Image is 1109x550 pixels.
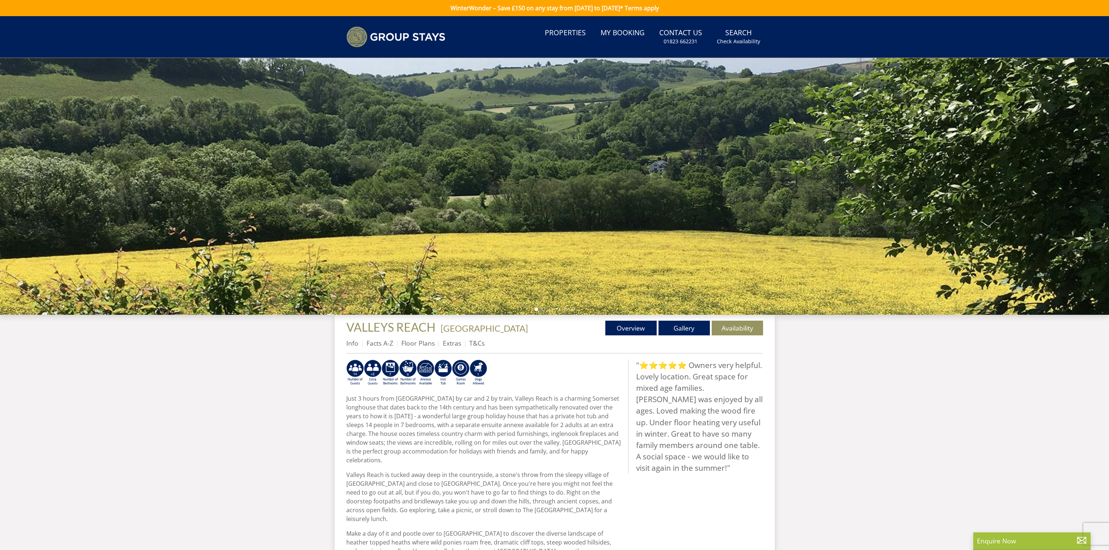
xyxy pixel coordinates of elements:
[346,339,358,347] a: Info
[346,360,364,386] img: AD_4nXdcQ9KvtZsQ62SDWVQl1bwDTl-yPG6gEIUNbwyrGIsgZo60KRjE4_zywAtQnfn2alr58vaaTkMQrcaGqlbOWBhHpVbyA...
[443,339,461,347] a: Extras
[417,360,434,386] img: AD_4nXeWXf5CYyYrFc2VFuFRE3vXbeqyx2iQbxMRQvqx9twdeygsMA4-OYo-pu-P8imKQXFkymwQ2Un07Tll7NErWBF8IkoNy...
[656,25,705,49] a: Contact Us01823 662231
[441,323,528,334] a: [GEOGRAPHIC_DATA]
[717,38,760,45] small: Check Availability
[664,38,697,45] small: 01823 662231
[714,25,763,49] a: SearchCheck Availability
[434,360,452,386] img: AD_4nXcpX5uDwed6-YChlrI2BYOgXwgg3aqYHOhRm0XfZB-YtQW2NrmeCr45vGAfVKUq4uWnc59ZmEsEzoF5o39EWARlT1ewO...
[346,470,622,523] p: Valleys Reach is tucked away deep in the countryside, a stone's throw from the sleepy village of ...
[605,321,657,335] a: Overview
[366,339,393,347] a: Facts A-Z
[364,360,382,386] img: AD_4nXeP6WuvG491uY6i5ZIMhzz1N248Ei-RkDHdxvvjTdyF2JXhbvvI0BrTCyeHgyWBEg8oAgd1TvFQIsSlzYPCTB7K21VoI...
[382,360,399,386] img: AD_4nXfpvCopSjPgFbrTpZ4Gb7z5vnaH8jAbqJolZQMpS62V5cqRSJM9TeuVSL7bGYE6JfFcU1DuF4uSwvi9kHIO1tFmPipW4...
[401,339,435,347] a: Floor Plans
[438,323,528,334] span: -
[452,360,470,386] img: AD_4nXdrZMsjcYNLGsKuA84hRzvIbesVCpXJ0qqnwZoX5ch9Zjv73tWe4fnFRs2gJ9dSiUubhZXckSJX_mqrZBmYExREIfryF...
[346,320,435,334] span: VALLEYS REACH
[470,360,487,386] img: AD_4nXeEipi_F3q1Yj6bZlze3jEsUK6_7_3WtbLY1mWTnHN9JZSYYFCQEDZx02JbD7SocKMjZ8qjPHIa5G67Ebl9iTbBrBR15...
[542,25,589,41] a: Properties
[346,394,622,465] p: Just 3 hours from [GEOGRAPHIC_DATA] by car and 2 by train, Valleys Reach is a charming Somerset l...
[469,339,485,347] a: T&Cs
[977,536,1087,546] p: Enquire Now
[712,321,763,335] a: Availability
[346,320,438,334] a: VALLEYS REACH
[628,360,763,474] blockquote: "⭐⭐⭐⭐⭐ Owners very helpful. Lovely location. Great space for mixed age families. [PERSON_NAME] wa...
[346,26,445,47] img: Group Stays
[598,25,647,41] a: My Booking
[659,321,710,335] a: Gallery
[399,360,417,386] img: AD_4nXcXNpYDZXOBbgKRPEBCaCiOIsoVeJcYnRY4YZ47RmIfjOLfmwdYBtQTxcKJd6HVFC_WLGi2mB_1lWquKfYs6Lp6-6TPV...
